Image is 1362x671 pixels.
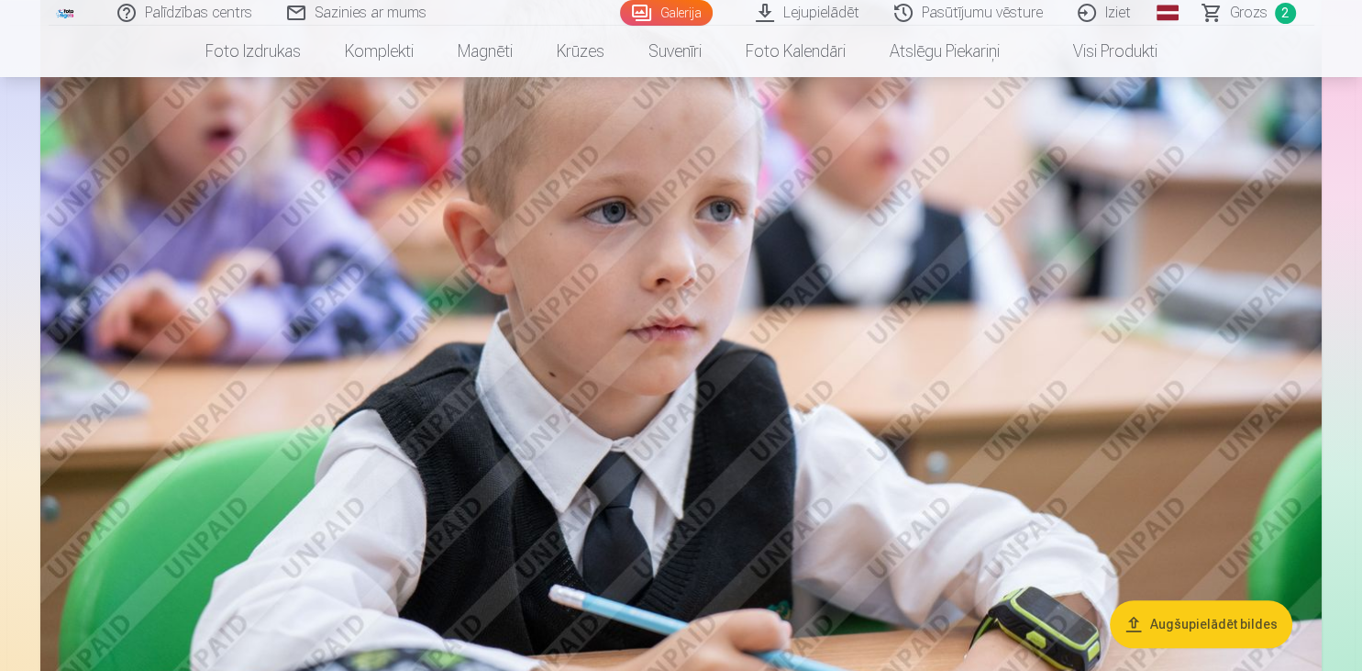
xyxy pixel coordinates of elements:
a: Suvenīri [626,26,724,77]
img: /fa1 [56,7,76,18]
a: Visi produkti [1022,26,1179,77]
a: Komplekti [323,26,436,77]
span: 2 [1275,3,1296,24]
button: Augšupielādēt bildes [1110,601,1292,649]
a: Foto kalendāri [724,26,868,77]
a: Atslēgu piekariņi [868,26,1022,77]
a: Krūzes [535,26,626,77]
span: Grozs [1230,2,1268,24]
a: Magnēti [436,26,535,77]
a: Foto izdrukas [183,26,323,77]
